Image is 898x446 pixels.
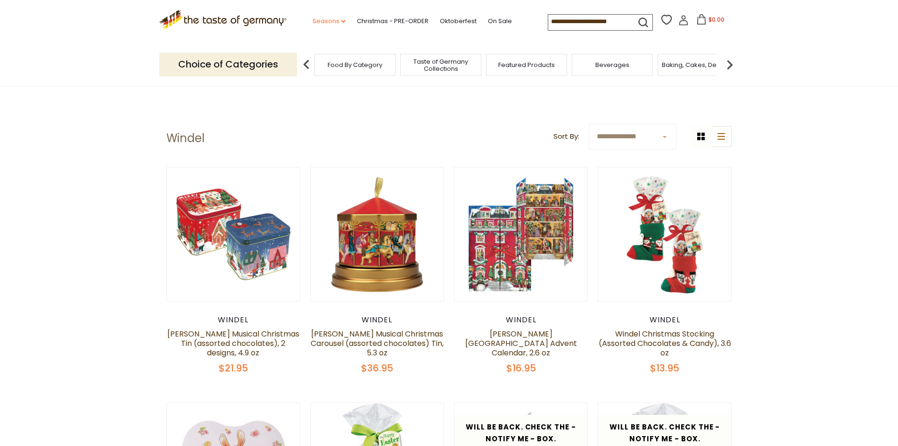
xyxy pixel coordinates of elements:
[598,315,732,325] div: Windel
[465,328,577,358] a: [PERSON_NAME][GEOGRAPHIC_DATA] Advent Calendar, 2.6 oz
[553,131,579,143] label: Sort By:
[357,16,428,26] a: Christmas - PRE-ORDER
[662,61,735,68] a: Baking, Cakes, Desserts
[166,131,205,145] h1: Windel
[167,168,300,301] img: Windel
[440,16,477,26] a: Oktoberfest
[159,53,297,76] p: Choice of Categories
[311,168,444,301] img: Windel
[488,16,512,26] a: On Sale
[598,168,732,301] img: Windel
[167,328,299,358] a: [PERSON_NAME] Musical Christmas Tin (assorted chocolates), 2 designs, 4.9 oz
[361,362,393,375] span: $36.95
[454,168,588,301] img: Windel
[595,61,629,68] a: Beverages
[498,61,555,68] a: Featured Products
[709,16,725,24] span: $0.00
[166,315,301,325] div: Windel
[310,315,445,325] div: Windel
[311,328,444,358] a: [PERSON_NAME] Musical Christmas Carousel (assorted chocolates) Tin, 5.3 oz
[297,55,316,74] img: previous arrow
[403,58,478,72] a: Taste of Germany Collections
[219,362,248,375] span: $21.95
[328,61,382,68] a: Food By Category
[720,55,739,74] img: next arrow
[454,315,588,325] div: Windel
[650,362,679,375] span: $13.95
[691,14,731,28] button: $0.00
[599,328,731,358] a: Windel Christmas Stocking (Assorted Chocolates & Candy), 3.6 oz
[313,16,346,26] a: Seasons
[506,362,536,375] span: $16.95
